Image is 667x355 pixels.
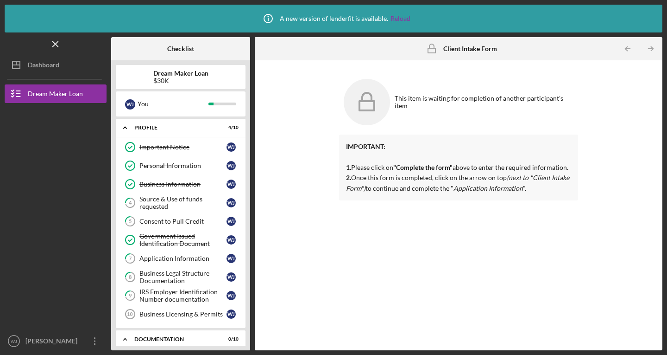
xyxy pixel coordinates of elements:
[346,174,569,192] em: (next to "Client Intake Form")
[139,310,227,318] div: Business Licensing & Permits
[120,305,241,323] a: 10Business Licensing & PermitsWJ
[227,310,236,319] div: W J
[28,56,59,77] div: Dashboard
[138,96,208,112] div: You
[120,138,241,156] a: Important NoticeWJ
[120,286,241,305] a: 9IRS Employer Identification Number documentationWJ
[390,15,410,22] a: Reload
[129,293,132,299] tspan: 9
[28,84,83,105] div: Dream Maker Loan
[139,232,227,247] div: Government Issued Identification Document
[120,268,241,286] a: 8Business Legal Structure DocumentationWJ
[139,255,227,262] div: Application Information
[129,200,132,206] tspan: 4
[139,195,227,210] div: Source & Use of funds requested
[120,194,241,212] a: 4Source & Use of funds requestedWJ
[346,163,351,171] strong: 1.
[129,219,132,225] tspan: 5
[153,77,208,84] div: $30K
[395,95,573,110] div: This item is waiting for completion of another participant's item
[11,339,17,344] text: WJ
[346,142,385,150] strong: IMPORTANT:
[120,249,241,268] a: 7Application InformationWJ
[222,125,239,130] div: 4 / 10
[346,174,351,181] strong: 2.
[227,180,236,189] div: W J
[139,288,227,303] div: IRS Employer Identification Number documentation
[227,198,236,207] div: W J
[443,45,497,52] b: Client Intake Form
[23,332,83,353] div: [PERSON_NAME]
[120,212,241,231] a: 5Consent to Pull CreditWJ
[227,217,236,226] div: W J
[453,184,523,192] em: Application Information
[5,84,107,103] button: Dream Maker Loan
[227,272,236,282] div: W J
[125,99,135,110] div: W J
[346,173,571,194] p: Once this form is completed, click on the arrow on top to continue and complete the " ".
[5,332,107,350] button: WJ[PERSON_NAME]
[139,270,227,284] div: Business Legal Structure Documentation
[167,45,194,52] b: Checklist
[227,291,236,300] div: W J
[222,336,239,342] div: 0 / 10
[227,235,236,245] div: W J
[134,336,215,342] div: Documentation
[120,175,241,194] a: Business InformationWJ
[346,142,571,173] p: Please click on above to enter the required information.
[227,142,236,152] div: W J
[5,56,107,74] button: Dashboard
[129,274,132,280] tspan: 8
[139,181,227,188] div: Business Information
[134,125,215,130] div: Profile
[120,231,241,249] a: Government Issued Identification DocumentWJ
[129,256,132,262] tspan: 7
[139,143,227,151] div: Important Notice
[393,163,453,171] strong: "Complete the form"
[227,161,236,170] div: W J
[139,162,227,169] div: Personal Information
[257,7,410,30] div: A new version of lenderfit is available.
[127,311,132,317] tspan: 10
[227,254,236,263] div: W J
[120,156,241,175] a: Personal InformationWJ
[139,218,227,225] div: Consent to Pull Credit
[153,70,208,77] b: Dream Maker Loan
